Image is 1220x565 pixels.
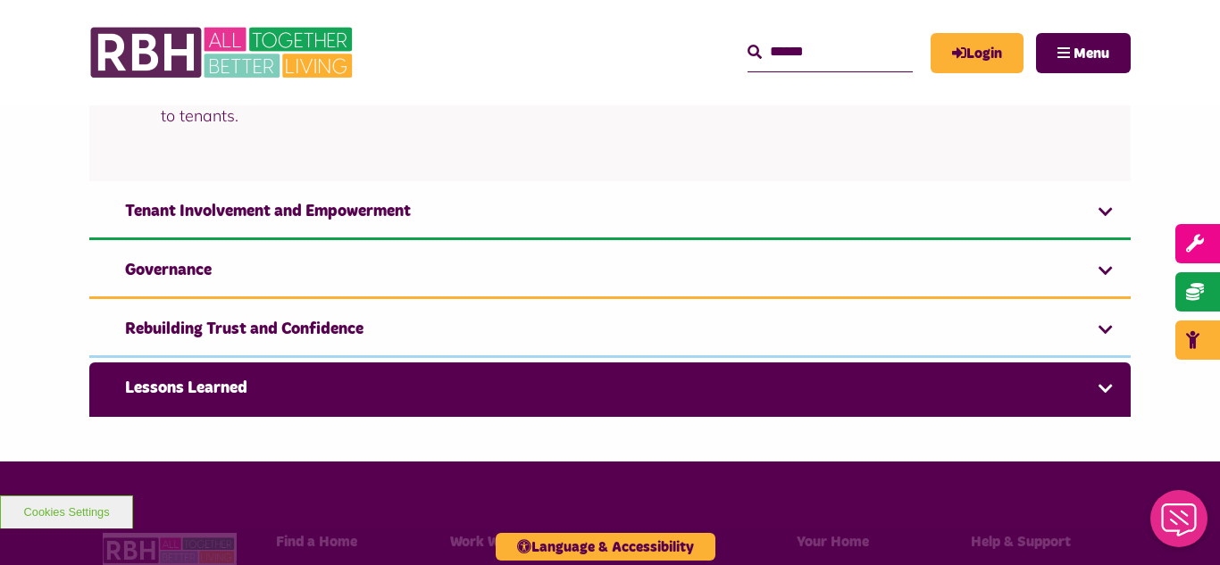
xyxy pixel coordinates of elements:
[89,245,1131,299] a: Governance
[1036,33,1131,73] button: Navigation
[748,33,913,71] input: Search
[89,186,1131,240] a: Tenant Involvement and Empowerment
[89,362,1131,417] a: Lessons Learned
[496,533,715,561] button: Language & Accessibility
[89,303,1131,358] a: Rebuilding Trust and Confidence
[89,18,357,87] img: RBH
[1074,46,1109,61] span: Menu
[1140,485,1220,565] iframe: Netcall Web Assistant for live chat
[931,33,1024,73] a: MyRBH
